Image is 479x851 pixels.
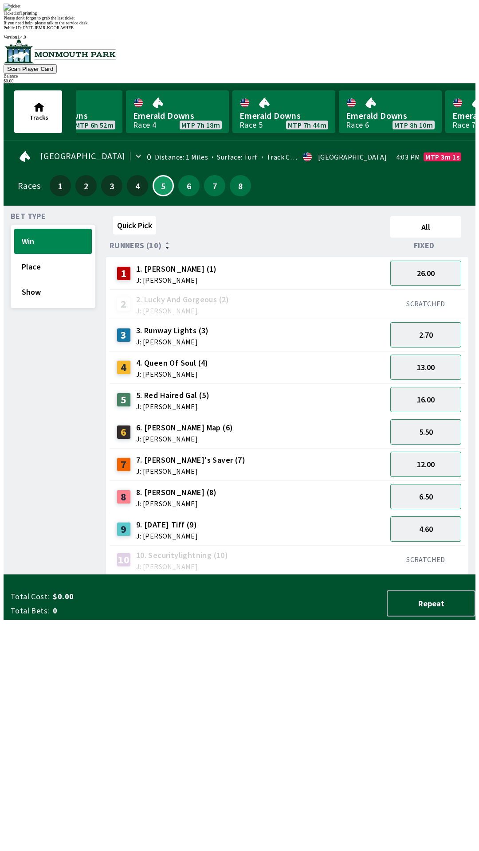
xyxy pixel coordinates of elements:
button: 5.50 [390,419,461,445]
button: 26.00 [390,261,461,286]
button: 2 [75,175,97,196]
span: 2 [78,183,94,189]
div: Version 1.4.0 [4,35,475,39]
div: Please don't forget to grab the last ticket [4,16,475,20]
button: 6.50 [390,484,461,509]
span: Repeat [395,598,467,609]
span: 4:03 PM [396,153,420,160]
span: 2.70 [419,330,433,340]
div: Balance [4,74,475,78]
span: J: [PERSON_NAME] [136,403,209,410]
span: 10. Securitylightning (10) [136,550,228,561]
button: 8 [230,175,251,196]
span: Emerald Downs [346,110,435,121]
button: Quick Pick [113,216,156,234]
span: J: [PERSON_NAME] [136,500,217,507]
span: Emerald Downs [133,110,222,121]
span: Tracks [30,113,48,121]
span: 5. Red Haired Gal (5) [136,390,209,401]
button: 2.70 [390,322,461,347]
span: Total Bets: [11,605,49,616]
span: 3. Runway Lights (3) [136,325,209,336]
span: 6.50 [419,492,433,502]
span: MTP 8h 10m [394,121,433,129]
span: 7. [PERSON_NAME]'s Saver (7) [136,454,245,466]
div: 4 [117,360,131,375]
span: Track Condition: Firm [258,152,336,161]
div: 5 [117,393,131,407]
button: 4.60 [390,516,461,542]
button: Scan Player Card [4,64,57,74]
span: 3 [103,183,120,189]
span: Bet Type [11,213,46,220]
span: 6. [PERSON_NAME] Map (6) [136,422,233,433]
span: Show [22,287,84,297]
div: 2 [117,297,131,311]
button: 16.00 [390,387,461,412]
div: SCRATCHED [390,299,461,308]
button: Tracks [14,90,62,133]
span: 5 [156,183,171,188]
button: 12.00 [390,452,461,477]
button: Repeat [387,590,475,617]
span: 4.60 [419,524,433,534]
span: Runners (10) [110,242,162,249]
button: 13.00 [390,355,461,380]
span: MTP 7h 44m [288,121,326,129]
span: MTP 7h 18m [181,121,220,129]
span: J: [PERSON_NAME] [136,468,245,475]
div: [GEOGRAPHIC_DATA] [318,153,387,160]
span: 16.00 [417,394,435,405]
span: 8. [PERSON_NAME] (8) [136,487,217,498]
span: J: [PERSON_NAME] [136,277,217,284]
span: MTP 3m 1s [425,153,459,160]
span: If you need help, please talk to the service desk. [4,20,89,25]
button: 7 [204,175,225,196]
a: Emerald DownsRace 6MTP 8h 10m [339,90,442,133]
span: Surface: Turf [208,152,258,161]
span: 2. Lucky And Gorgeous (2) [136,294,229,305]
div: Fixed [387,241,465,250]
span: 6 [181,183,197,189]
span: 5.50 [419,427,433,437]
div: 3 [117,328,131,342]
div: 1 [117,266,131,281]
span: J: [PERSON_NAME] [136,435,233,442]
span: Emerald Downs [239,110,328,121]
span: 1 [52,183,69,189]
div: 7 [117,457,131,472]
span: 9. [DATE] Tiff (9) [136,519,198,531]
button: Place [14,254,92,279]
span: Fixed [414,242,435,249]
span: 7 [206,183,223,189]
div: 10 [117,553,131,567]
button: 1 [50,175,71,196]
div: 9 [117,522,131,536]
div: 0 [147,153,151,160]
span: MTP 6h 52m [75,121,114,129]
div: Runners (10) [110,241,387,250]
span: J: [PERSON_NAME] [136,532,198,539]
button: 4 [127,175,148,196]
span: 13.00 [417,362,435,372]
span: Place [22,262,84,272]
div: SCRATCHED [390,555,461,564]
div: Public ID: [4,25,475,30]
a: Emerald DownsRace 5MTP 7h 44m [232,90,335,133]
span: 1. [PERSON_NAME] (1) [136,263,217,275]
span: J: [PERSON_NAME] [136,307,229,314]
a: Emerald DownsRace 4MTP 7h 18m [126,90,229,133]
span: 4. Queen Of Soul (4) [136,357,208,369]
button: Win [14,229,92,254]
div: Race 4 [133,121,156,129]
span: 8 [232,183,249,189]
div: Ticket 1 of 1 printing [4,11,475,16]
div: Race 5 [239,121,263,129]
button: 6 [178,175,200,196]
span: 12.00 [417,459,435,469]
span: [GEOGRAPHIC_DATA] [40,152,126,160]
img: venue logo [4,39,116,63]
button: 5 [153,175,174,196]
span: Distance: 1 Miles [155,152,208,161]
img: ticket [4,4,20,11]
